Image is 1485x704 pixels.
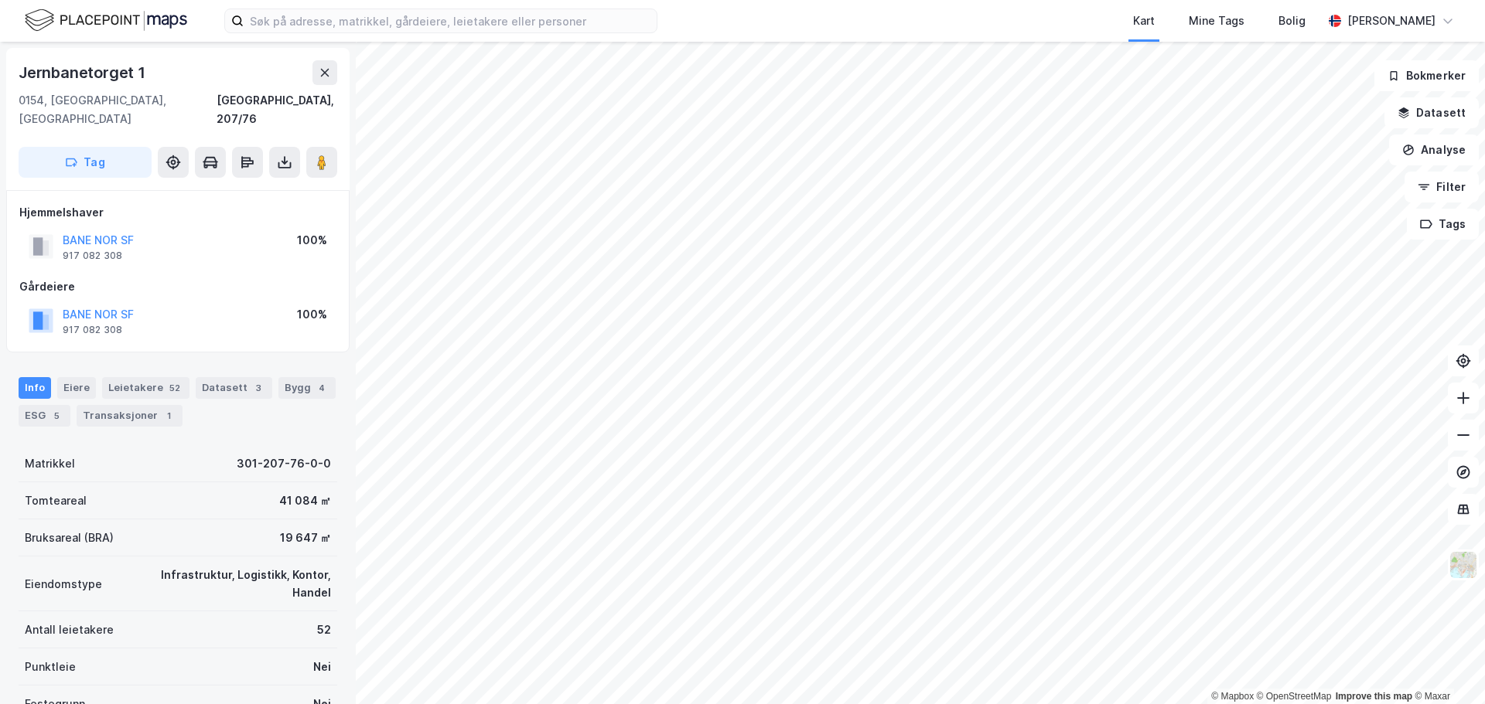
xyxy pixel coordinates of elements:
div: 917 082 308 [63,250,122,262]
div: 5 [49,408,64,423]
button: Tag [19,147,152,178]
div: 3 [251,380,266,396]
div: Transaksjoner [77,405,183,427]
div: Info [19,377,51,399]
div: Eiendomstype [25,575,102,593]
div: Datasett [196,377,272,399]
div: 100% [297,305,327,324]
div: Leietakere [102,377,189,399]
div: Bygg [278,377,336,399]
div: 52 [166,380,183,396]
div: Tomteareal [25,491,87,510]
div: 100% [297,231,327,250]
div: ESG [19,405,70,427]
div: 4 [314,380,329,396]
div: Eiere [57,377,96,399]
iframe: Chat Widget [1408,630,1485,704]
div: Punktleie [25,658,76,676]
div: Jernbanetorget 1 [19,60,148,85]
img: Z [1449,550,1478,580]
a: OpenStreetMap [1257,691,1332,702]
div: Gårdeiere [19,277,336,296]
button: Analyse [1389,134,1479,165]
button: Bokmerker [1374,60,1479,91]
div: Kart [1133,12,1155,30]
div: 19 647 ㎡ [280,529,331,547]
a: Improve this map [1336,691,1412,702]
button: Tags [1407,209,1479,240]
button: Datasett [1384,97,1479,128]
div: [PERSON_NAME] [1347,12,1435,30]
div: Nei [313,658,331,676]
div: Mine Tags [1189,12,1244,30]
button: Filter [1405,172,1479,202]
div: 0154, [GEOGRAPHIC_DATA], [GEOGRAPHIC_DATA] [19,91,217,128]
div: [GEOGRAPHIC_DATA], 207/76 [217,91,337,128]
div: Bruksareal (BRA) [25,529,114,547]
div: 41 084 ㎡ [279,491,331,510]
div: Hjemmelshaver [19,203,336,222]
div: 1 [161,408,176,423]
div: 52 [317,621,331,639]
div: 917 082 308 [63,324,122,336]
div: Bolig [1278,12,1306,30]
img: logo.f888ab2527a4732fd821a326f86c7f29.svg [25,7,187,34]
div: Infrastruktur, Logistikk, Kontor, Handel [121,566,331,603]
div: Antall leietakere [25,621,114,639]
div: 301-207-76-0-0 [237,454,331,473]
div: Matrikkel [25,454,75,473]
input: Søk på adresse, matrikkel, gårdeiere, leietakere eller personer [244,9,657,32]
a: Mapbox [1211,691,1254,702]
